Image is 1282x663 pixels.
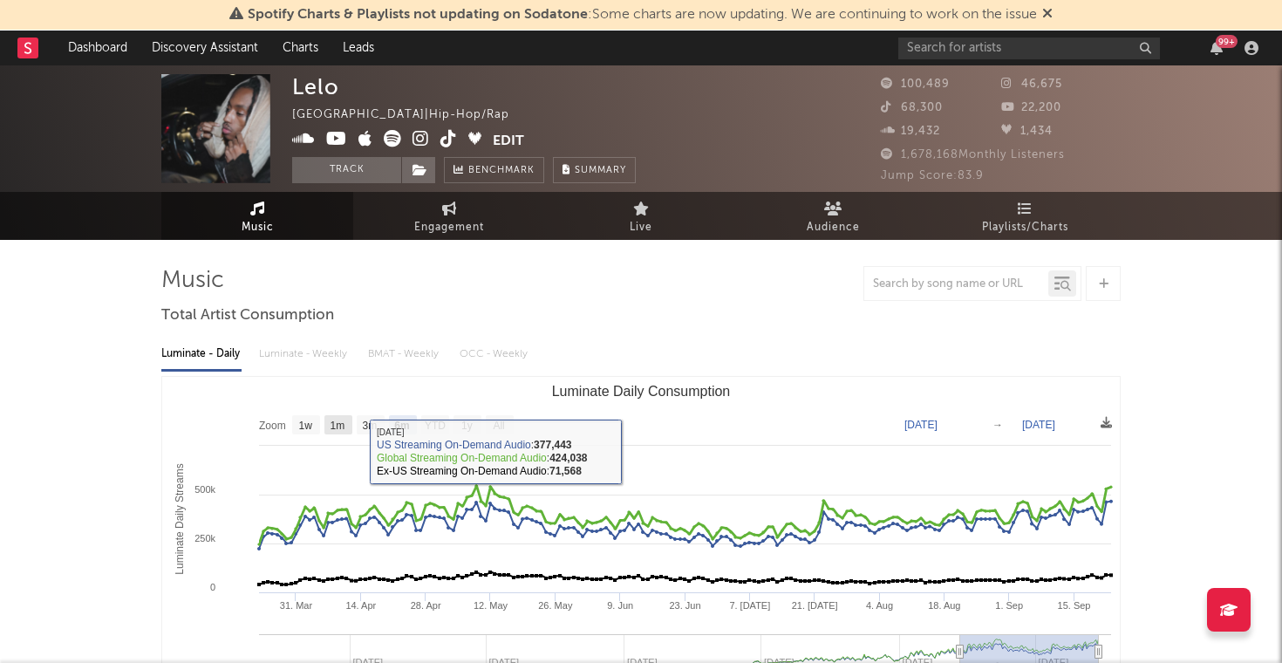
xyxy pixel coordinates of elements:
input: Search by song name or URL [864,277,1048,291]
text: [DATE] [1022,419,1055,431]
a: Discovery Assistant [140,31,270,65]
div: Luminate - Daily [161,339,242,369]
span: Playlists/Charts [982,217,1068,238]
span: 1,678,168 Monthly Listeners [881,149,1065,161]
text: 1w [299,420,313,432]
text: Luminate Daily Streams [174,463,186,574]
span: Music [242,217,274,238]
text: 3m [363,420,378,432]
a: Audience [737,192,929,240]
text: 1m [331,420,345,432]
text: [DATE] [904,419,938,431]
text: 23. Jun [669,600,700,611]
text: 12. May [474,600,508,611]
span: Dismiss [1042,8,1053,22]
a: Music [161,192,353,240]
text: 28. Apr [411,600,441,611]
span: 46,675 [1001,79,1062,90]
span: Benchmark [468,161,535,181]
text: 26. May [538,600,573,611]
a: Live [545,192,737,240]
text: All [493,420,504,432]
text: 6m [394,420,409,432]
input: Search for artists [898,38,1160,59]
a: Engagement [353,192,545,240]
text: 250k [194,533,215,543]
div: [GEOGRAPHIC_DATA] | Hip-Hop/Rap [292,105,529,126]
span: 100,489 [881,79,950,90]
span: Live [630,217,652,238]
text: 18. Aug [928,600,960,611]
text: 1. Sep [995,600,1023,611]
text: YTD [425,420,446,432]
text: 21. [DATE] [792,600,838,611]
button: Summary [553,157,636,183]
text: → [992,419,1003,431]
button: Track [292,157,401,183]
button: 99+ [1210,41,1223,55]
span: Engagement [414,217,484,238]
span: 19,432 [881,126,940,137]
span: Total Artist Consumption [161,305,334,326]
span: 22,200 [1001,102,1061,113]
span: Summary [575,166,626,175]
div: 99 + [1216,35,1238,48]
text: 1y [461,420,473,432]
text: Zoom [259,420,286,432]
text: 9. Jun [607,600,633,611]
div: Lelo [292,74,339,99]
span: : Some charts are now updating. We are continuing to work on the issue [248,8,1037,22]
a: Leads [331,31,386,65]
span: Jump Score: 83.9 [881,170,984,181]
a: Charts [270,31,331,65]
a: Benchmark [444,157,544,183]
text: 500k [194,484,215,495]
span: Spotify Charts & Playlists not updating on Sodatone [248,8,588,22]
span: 68,300 [881,102,943,113]
span: Audience [807,217,860,238]
text: 4. Aug [866,600,893,611]
a: Dashboard [56,31,140,65]
a: Playlists/Charts [929,192,1121,240]
text: 7. [DATE] [729,600,770,611]
text: 0 [210,582,215,592]
text: Luminate Daily Consumption [552,384,731,399]
text: 14. Apr [345,600,376,611]
span: 1,434 [1001,126,1053,137]
text: 15. Sep [1058,600,1091,611]
text: 31. Mar [280,600,313,611]
button: Edit [493,130,524,152]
